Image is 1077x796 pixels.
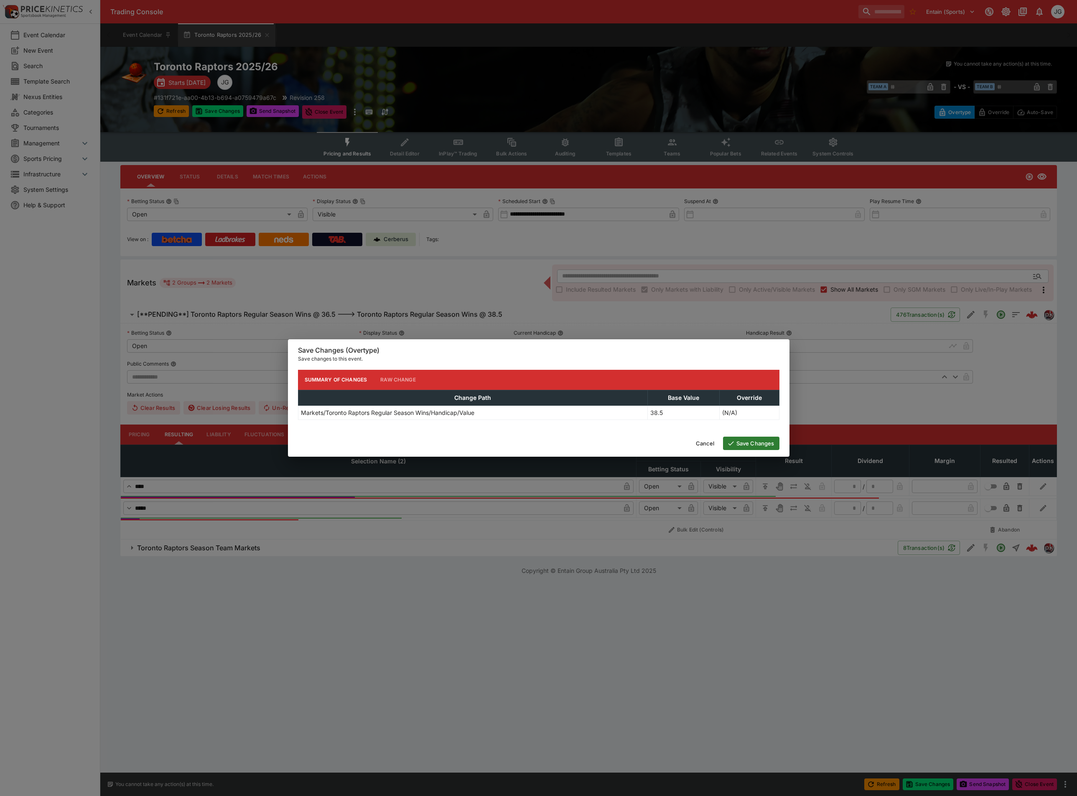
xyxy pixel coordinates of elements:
[691,437,720,450] button: Cancel
[298,390,647,405] th: Change Path
[374,370,423,390] button: Raw Change
[723,437,779,450] button: Save Changes
[298,355,779,363] p: Save changes to this event.
[647,405,719,420] td: 38.5
[298,370,374,390] button: Summary of Changes
[298,346,779,355] h6: Save Changes (Overtype)
[301,408,474,417] p: Markets/Toronto Raptors Regular Season Wins/Handicap/Value
[719,390,779,405] th: Override
[719,405,779,420] td: (N/A)
[647,390,719,405] th: Base Value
